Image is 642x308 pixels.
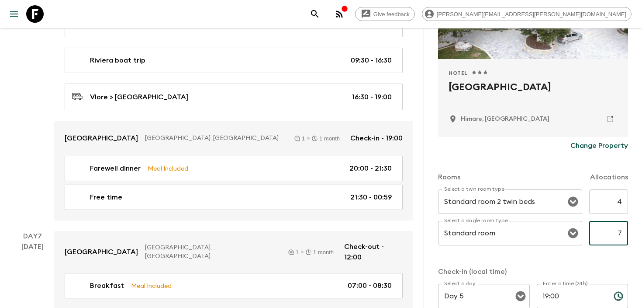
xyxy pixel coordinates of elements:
button: Choose time, selected time is 7:00 PM [610,287,627,305]
button: menu [5,5,23,23]
span: Give feedback [369,11,414,17]
div: 1 month [312,136,340,141]
a: Free time21:30 - 00:59 [65,185,403,210]
p: Breakfast [90,280,124,291]
p: 21:30 - 00:59 [350,192,392,203]
p: Farewell dinner [90,163,141,174]
p: 20:00 - 21:30 [349,163,392,174]
p: Check-in (local time) [438,266,628,277]
p: Rooms [438,172,460,182]
label: Select a single room type [444,217,508,224]
button: search adventures [306,5,324,23]
p: 09:30 - 16:30 [351,55,392,66]
p: Vlore > [GEOGRAPHIC_DATA] [90,92,188,102]
label: Enter a time (24h) [543,280,588,287]
label: Select a day [444,280,475,287]
p: Free time [90,192,122,203]
p: [GEOGRAPHIC_DATA] [65,133,138,143]
p: Allocations [590,172,628,182]
p: 07:00 - 08:30 [348,280,392,291]
button: Change Property [570,137,628,154]
p: [GEOGRAPHIC_DATA], [GEOGRAPHIC_DATA] [145,134,284,143]
p: Meal Included [148,164,188,173]
p: [GEOGRAPHIC_DATA] [65,247,138,257]
span: [PERSON_NAME][EMAIL_ADDRESS][PERSON_NAME][DOMAIN_NAME] [432,11,631,17]
p: Meal Included [131,281,172,290]
button: Open [567,227,579,239]
div: 1 month [306,249,334,255]
a: Riviera boat trip09:30 - 16:30 [65,48,403,73]
button: Open [567,196,579,208]
div: 1 [288,249,299,255]
p: 16:30 - 19:00 [352,92,392,102]
span: Hotel [449,70,468,77]
a: Give feedback [355,7,415,21]
label: Select a twin room type [444,185,504,193]
p: [GEOGRAPHIC_DATA], [GEOGRAPHIC_DATA] [145,243,278,261]
p: Check-out - 12:00 [344,241,403,262]
p: Himare, Albania [461,115,549,123]
a: BreakfastMeal Included07:00 - 08:30 [65,273,403,298]
p: Change Property [570,140,628,151]
a: Farewell dinnerMeal Included20:00 - 21:30 [65,156,403,181]
div: 1 [294,136,305,141]
p: Riviera boat trip [90,55,145,66]
a: [GEOGRAPHIC_DATA][GEOGRAPHIC_DATA], [GEOGRAPHIC_DATA]11 monthCheck-out - 12:00 [54,231,413,273]
p: Day 7 [10,231,54,241]
button: Open [514,290,527,302]
a: Vlore > [GEOGRAPHIC_DATA]16:30 - 19:00 [65,84,403,110]
div: [PERSON_NAME][EMAIL_ADDRESS][PERSON_NAME][DOMAIN_NAME] [422,7,632,21]
h2: [GEOGRAPHIC_DATA] [449,80,618,108]
p: Check-in - 19:00 [350,133,403,143]
a: [GEOGRAPHIC_DATA][GEOGRAPHIC_DATA], [GEOGRAPHIC_DATA]11 monthCheck-in - 19:00 [54,121,413,156]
